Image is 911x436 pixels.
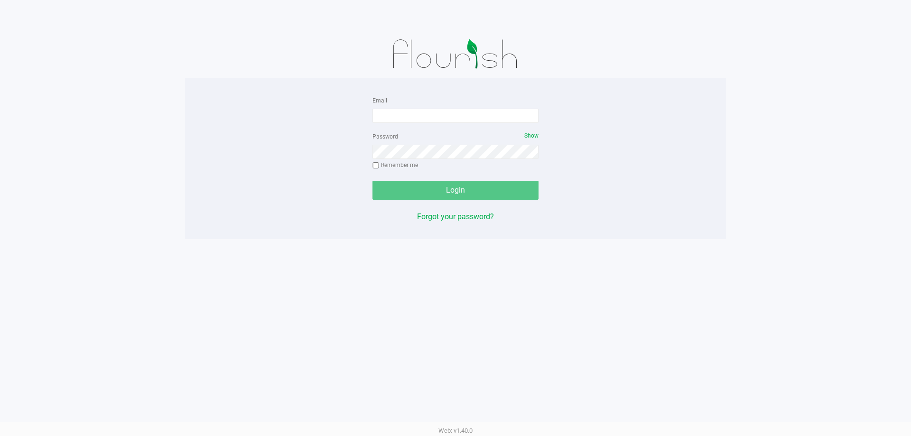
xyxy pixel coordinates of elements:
label: Password [372,132,398,141]
button: Forgot your password? [417,211,494,223]
span: Web: v1.40.0 [438,427,473,434]
label: Email [372,96,387,105]
label: Remember me [372,161,418,169]
input: Remember me [372,162,379,169]
span: Show [524,132,539,139]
